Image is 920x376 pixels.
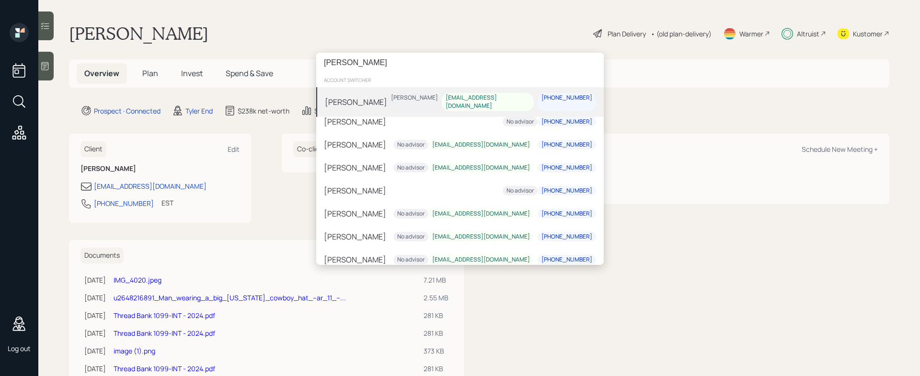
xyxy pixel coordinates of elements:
[432,163,530,171] div: [EMAIL_ADDRESS][DOMAIN_NAME]
[324,162,386,173] div: [PERSON_NAME]
[316,73,604,87] div: account switcher
[324,254,386,265] div: [PERSON_NAME]
[397,163,425,171] div: No advisor
[446,94,530,110] div: [EMAIL_ADDRESS][DOMAIN_NAME]
[397,255,425,263] div: No advisor
[324,139,386,150] div: [PERSON_NAME]
[324,231,386,242] div: [PERSON_NAME]
[541,140,592,148] div: [PHONE_NUMBER]
[397,140,425,148] div: No advisor
[541,94,592,102] div: [PHONE_NUMBER]
[541,186,592,194] div: [PHONE_NUMBER]
[432,255,530,263] div: [EMAIL_ADDRESS][DOMAIN_NAME]
[432,140,530,148] div: [EMAIL_ADDRESS][DOMAIN_NAME]
[325,96,387,108] div: [PERSON_NAME]
[541,255,592,263] div: [PHONE_NUMBER]
[432,232,530,240] div: [EMAIL_ADDRESS][DOMAIN_NAME]
[541,209,592,217] div: [PHONE_NUMBER]
[391,94,438,102] div: [PERSON_NAME]
[541,232,592,240] div: [PHONE_NUMBER]
[432,209,530,217] div: [EMAIL_ADDRESS][DOMAIN_NAME]
[397,232,425,240] div: No advisor
[316,53,604,73] input: Type a command or search…
[541,117,592,125] div: [PHONE_NUMBER]
[324,185,386,196] div: [PERSON_NAME]
[506,186,534,194] div: No advisor
[397,209,425,217] div: No advisor
[541,163,592,171] div: [PHONE_NUMBER]
[324,208,386,219] div: [PERSON_NAME]
[506,117,534,125] div: No advisor
[324,116,386,127] div: [PERSON_NAME]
